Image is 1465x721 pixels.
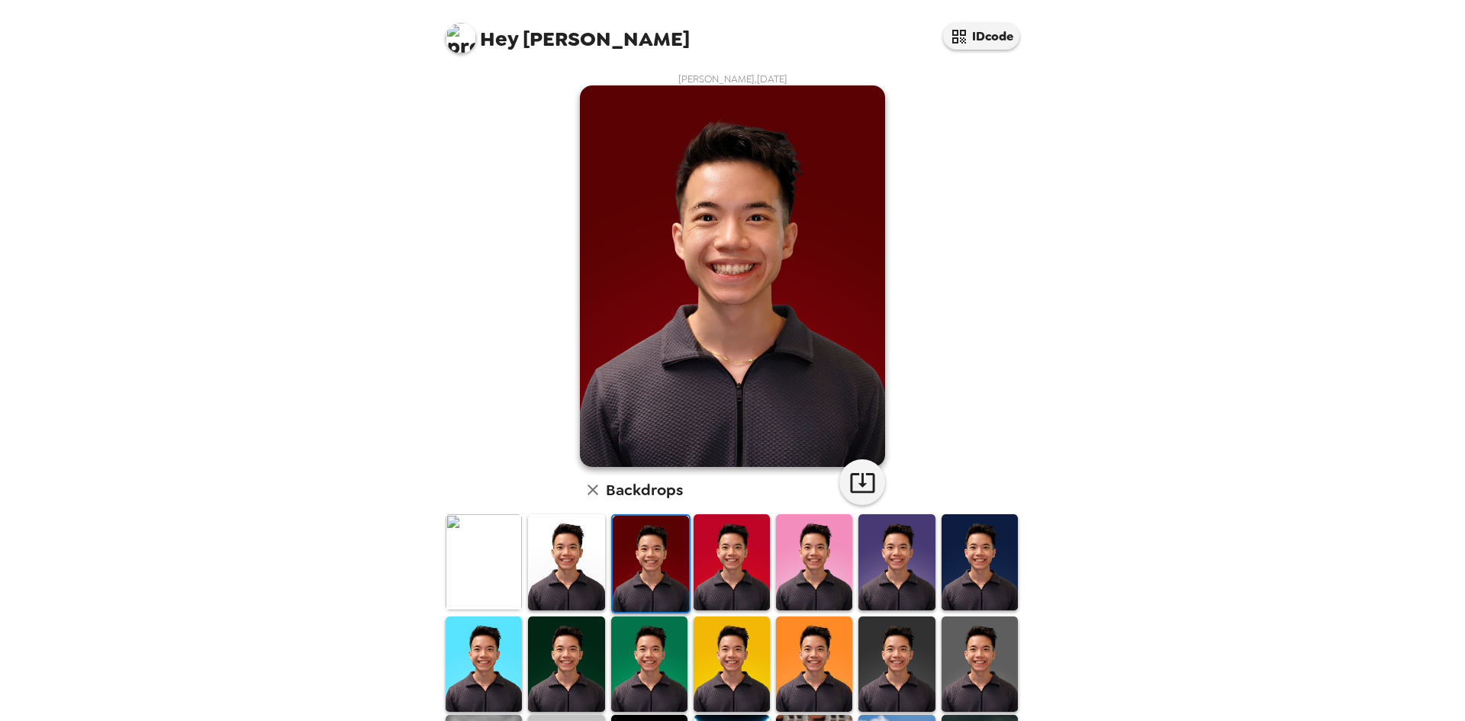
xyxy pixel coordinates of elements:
[580,85,885,467] img: user
[446,23,476,53] img: profile pic
[446,15,690,50] span: [PERSON_NAME]
[446,514,522,610] img: Original
[480,25,518,53] span: Hey
[678,72,787,85] span: [PERSON_NAME] , [DATE]
[943,23,1019,50] button: IDcode
[606,478,683,502] h6: Backdrops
